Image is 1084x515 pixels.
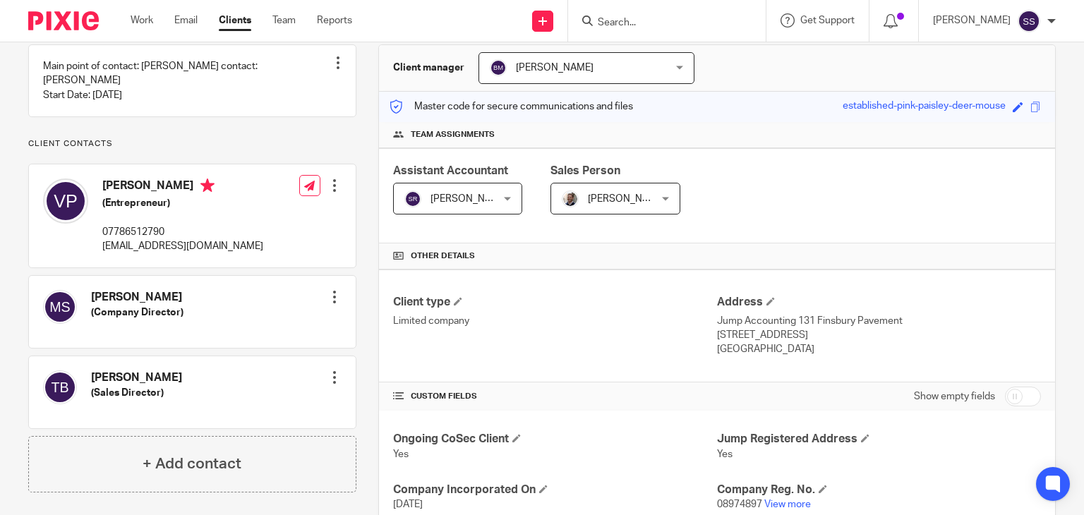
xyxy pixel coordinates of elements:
h4: Address [717,295,1041,310]
p: [GEOGRAPHIC_DATA] [717,342,1041,356]
img: svg%3E [490,59,507,76]
span: Other details [411,250,475,262]
span: [PERSON_NAME] [516,63,594,73]
span: [DATE] [393,499,423,509]
p: Client contacts [28,138,356,150]
span: [PERSON_NAME] [430,194,508,204]
span: Team assignments [411,129,495,140]
h5: (Sales Director) [91,386,182,400]
img: svg%3E [404,190,421,207]
img: svg%3E [43,290,77,324]
p: Jump Accounting 131 Finsbury Pavement [717,314,1041,328]
img: Pixie [28,11,99,30]
p: Master code for secure communications and files [390,99,633,114]
span: Assistant Accountant [393,165,508,176]
span: [PERSON_NAME] [588,194,666,204]
a: Email [174,13,198,28]
p: [EMAIL_ADDRESS][DOMAIN_NAME] [102,239,263,253]
span: Sales Person [550,165,620,176]
h4: [PERSON_NAME] [91,290,183,305]
h4: + Add contact [143,453,241,475]
p: [PERSON_NAME] [933,13,1011,28]
p: Limited company [393,314,717,328]
span: Get Support [800,16,855,25]
input: Search [596,17,723,30]
img: svg%3E [43,370,77,404]
a: View more [764,499,811,509]
p: 07786512790 [102,225,263,239]
img: svg%3E [1018,10,1040,32]
h4: Company Incorporated On [393,483,717,497]
h3: Client manager [393,61,464,75]
label: Show empty fields [914,389,995,404]
h4: [PERSON_NAME] [102,178,263,196]
h5: (Entrepreneur) [102,196,263,210]
h4: Company Reg. No. [717,483,1041,497]
img: Matt%20Circle.png [562,190,579,207]
a: Reports [317,13,352,28]
div: established-pink-paisley-deer-mouse [843,99,1006,115]
h4: Jump Registered Address [717,432,1041,447]
span: Yes [393,449,409,459]
h4: Ongoing CoSec Client [393,432,717,447]
h4: CUSTOM FIELDS [393,391,717,402]
a: Clients [219,13,251,28]
h4: [PERSON_NAME] [91,370,182,385]
a: Team [272,13,296,28]
h4: Client type [393,295,717,310]
span: 08974897 [717,499,762,509]
a: Work [131,13,153,28]
p: [STREET_ADDRESS] [717,328,1041,342]
span: Yes [717,449,733,459]
img: svg%3E [43,178,88,224]
h5: (Company Director) [91,305,183,320]
i: Primary [200,178,215,193]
